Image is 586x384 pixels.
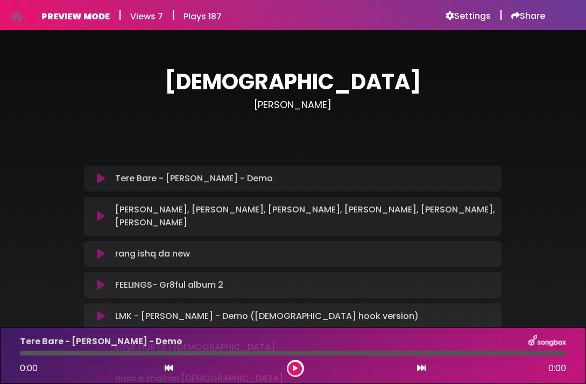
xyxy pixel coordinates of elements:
h6: Plays 187 [183,11,222,22]
p: Tere Bare - [PERSON_NAME] - Demo [20,335,182,348]
span: 0:00 [548,362,566,375]
p: LMK - [PERSON_NAME] - Demo ([DEMOGRAPHIC_DATA] hook version) [115,310,419,323]
a: Share [511,11,545,22]
a: Settings [446,11,491,22]
h6: Views 7 [130,11,163,22]
p: rang ishq da new [115,247,190,260]
h1: [DEMOGRAPHIC_DATA] [84,69,502,95]
h6: PREVIEW MODE [41,11,110,22]
h5: | [118,9,122,22]
p: Tere Bare - [PERSON_NAME] - Demo [115,172,273,185]
h3: [PERSON_NAME] [84,99,502,111]
span: 0:00 [20,362,38,374]
img: songbox-logo-white.png [528,335,566,349]
p: [PERSON_NAME], [PERSON_NAME], [PERSON_NAME], [PERSON_NAME], [PERSON_NAME], [PERSON_NAME] [115,203,495,229]
p: FEELINGS- Gr8ful album 2 [115,279,223,291]
h5: | [172,9,175,22]
h5: | [499,9,503,22]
